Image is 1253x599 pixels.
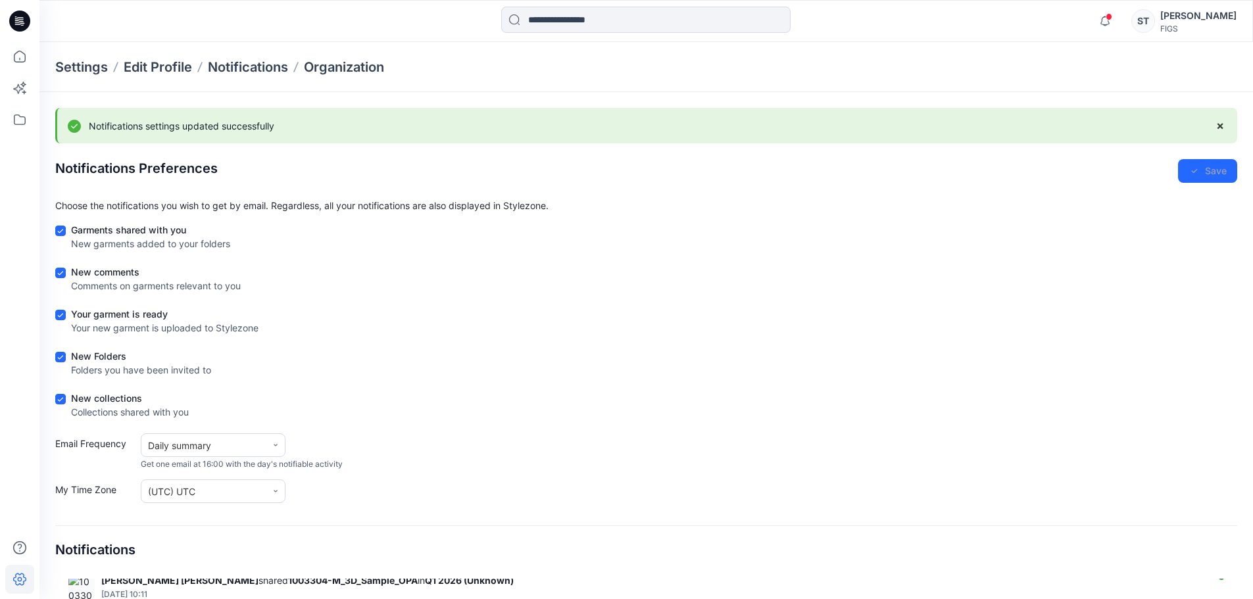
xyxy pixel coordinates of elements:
[1203,112,1237,139] button: Close
[71,391,189,405] div: New collections
[71,307,258,321] div: Your garment is ready
[1131,9,1155,33] div: ST
[55,108,1237,143] div: Notifications settings updated successfully
[148,485,260,498] div: (UTC) UTC
[124,58,192,76] a: Edit Profile
[148,439,260,452] div: Daily summary
[55,437,134,470] label: Email Frequency
[1160,8,1237,24] div: [PERSON_NAME]
[141,458,343,470] span: Get one email at 16:00 with the day's notifiable activity
[1160,24,1237,34] div: FIGS
[71,265,241,279] div: New comments
[101,590,1203,599] div: Monday, August 11, 2025 10:11
[208,58,288,76] a: Notifications
[425,575,514,586] strong: Q1 2026 (Unknown)
[1216,118,1224,132] span: ×
[55,199,1237,212] p: Choose the notifications you wish to get by email. Regardless, all your notifications are also di...
[101,575,1203,586] div: shared in
[71,321,258,335] div: Your new garment is uploaded to Stylezone
[71,237,230,251] div: New garments added to your folders
[55,160,218,176] h2: Notifications Preferences
[288,575,418,586] strong: 1003304-M_3D_Sample_OPA
[101,575,258,586] strong: [PERSON_NAME] [PERSON_NAME]
[71,349,211,363] div: New Folders
[304,58,384,76] a: Organization
[71,405,189,419] div: Collections shared with you
[55,483,134,503] label: My Time Zone
[55,542,135,558] h4: Notifications
[71,363,211,377] div: Folders you have been invited to
[55,58,108,76] p: Settings
[71,223,230,237] div: Garments shared with you
[71,279,241,293] div: Comments on garments relevant to you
